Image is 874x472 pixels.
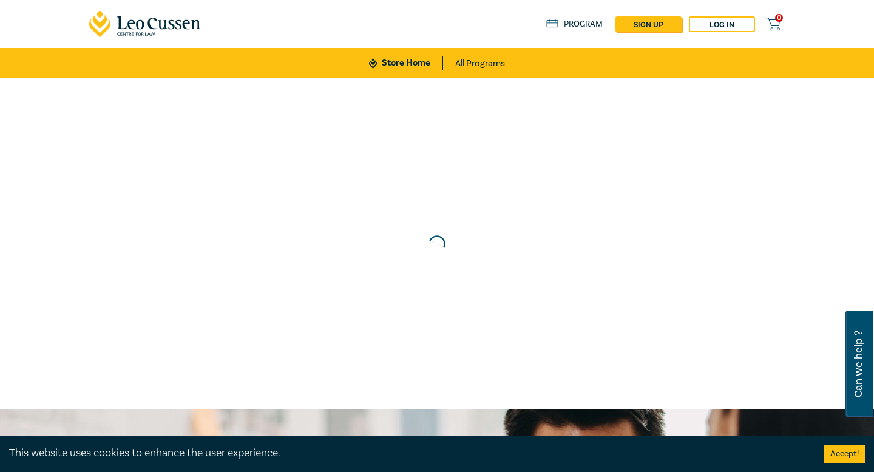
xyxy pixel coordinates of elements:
a: sign up [615,16,682,32]
span: Can we help ? [853,318,864,410]
a: All Programs [455,48,505,78]
a: Program [546,18,603,31]
button: Accept cookies [824,445,865,463]
a: Log in [689,16,755,32]
span: 0 [775,14,783,22]
div: This website uses cookies to enhance the user experience. [9,445,806,461]
a: Store Home [369,56,442,70]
